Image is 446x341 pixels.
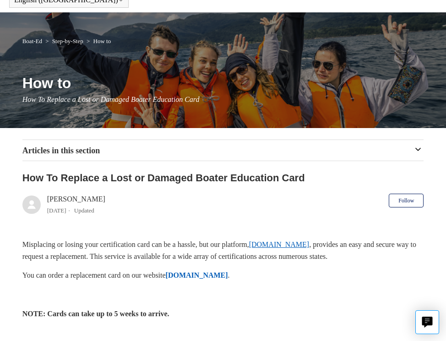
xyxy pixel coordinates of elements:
span: You can order a replacement card on our website [22,271,166,279]
li: Updated [74,207,94,214]
a: [DOMAIN_NAME] [249,240,310,248]
span: Articles in this section [22,146,100,155]
span: . [228,271,230,279]
a: [DOMAIN_NAME] [166,271,228,279]
button: Follow Article [389,194,424,207]
a: Step-by-Step [52,38,83,45]
li: How to [85,38,111,45]
button: Live chat [415,310,439,334]
h2: How To Replace a Lost or Damaged Boater Education Card [22,170,424,185]
li: Step-by-Step [44,38,85,45]
time: 04/08/2025, 09:48 [47,207,66,214]
p: Misplacing or losing your certification card can be a hassle, but our platform, , provides an eas... [22,239,424,262]
h1: How to [22,72,424,94]
a: How to [93,38,111,45]
li: Boat-Ed [22,38,44,45]
div: [PERSON_NAME] [47,194,105,216]
span: How To Replace a Lost or Damaged Boater Education Card [22,95,200,103]
strong: NOTE: Cards can take up to 5 weeks to arrive. [22,310,169,318]
a: Boat-Ed [22,38,42,45]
